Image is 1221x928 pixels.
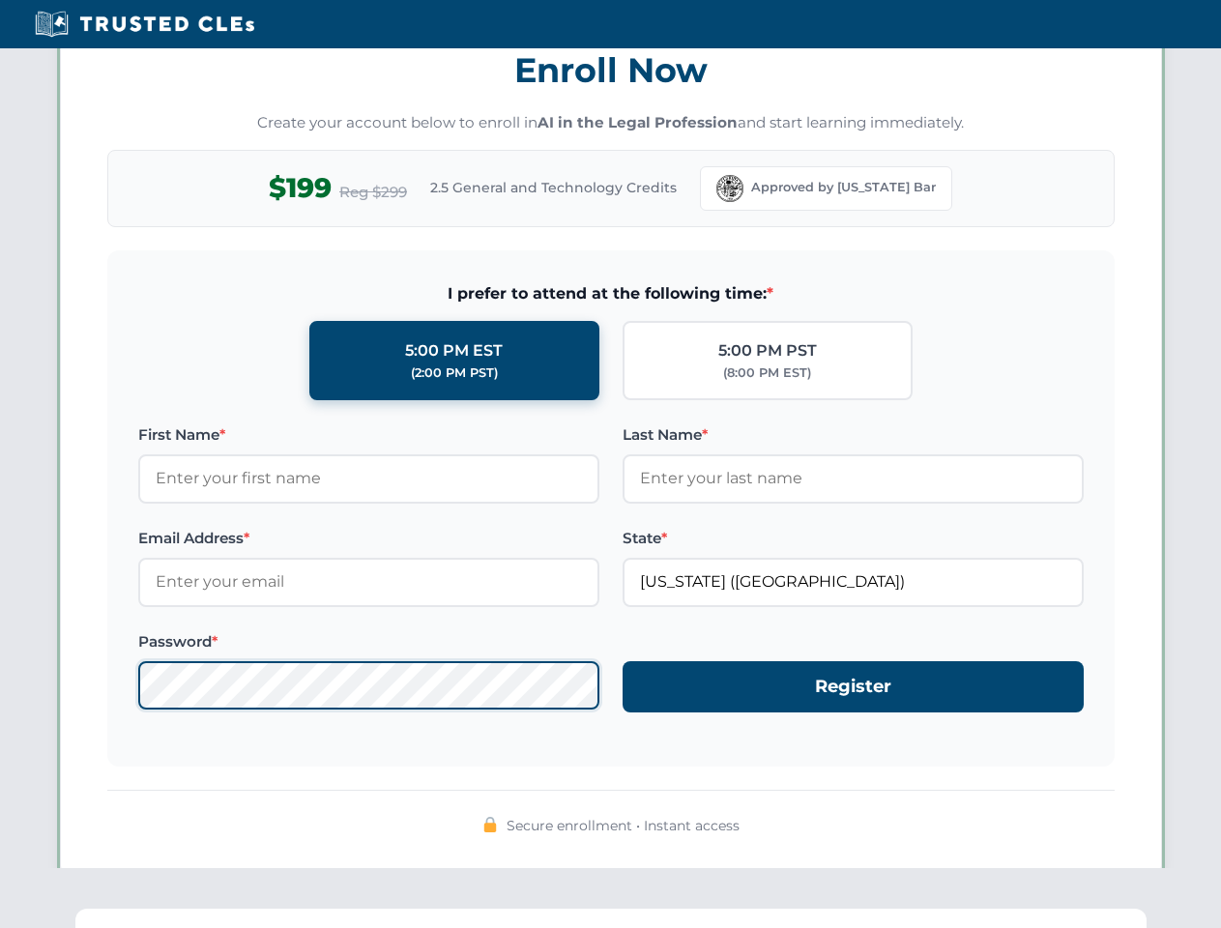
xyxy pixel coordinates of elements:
[138,558,599,606] input: Enter your email
[405,338,503,363] div: 5:00 PM EST
[138,281,1084,306] span: I prefer to attend at the following time:
[29,10,260,39] img: Trusted CLEs
[623,558,1084,606] input: Florida (FL)
[107,112,1115,134] p: Create your account below to enroll in and start learning immediately.
[507,815,740,836] span: Secure enrollment • Instant access
[623,527,1084,550] label: State
[716,175,743,202] img: Florida Bar
[723,363,811,383] div: (8:00 PM EST)
[751,178,936,197] span: Approved by [US_STATE] Bar
[138,454,599,503] input: Enter your first name
[269,166,332,210] span: $199
[718,338,817,363] div: 5:00 PM PST
[623,454,1084,503] input: Enter your last name
[138,630,599,653] label: Password
[623,661,1084,712] button: Register
[411,363,498,383] div: (2:00 PM PST)
[430,177,677,198] span: 2.5 General and Technology Credits
[107,40,1115,101] h3: Enroll Now
[482,817,498,832] img: 🔒
[138,527,599,550] label: Email Address
[623,423,1084,447] label: Last Name
[538,113,738,131] strong: AI in the Legal Profession
[138,423,599,447] label: First Name
[339,181,407,204] span: Reg $299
